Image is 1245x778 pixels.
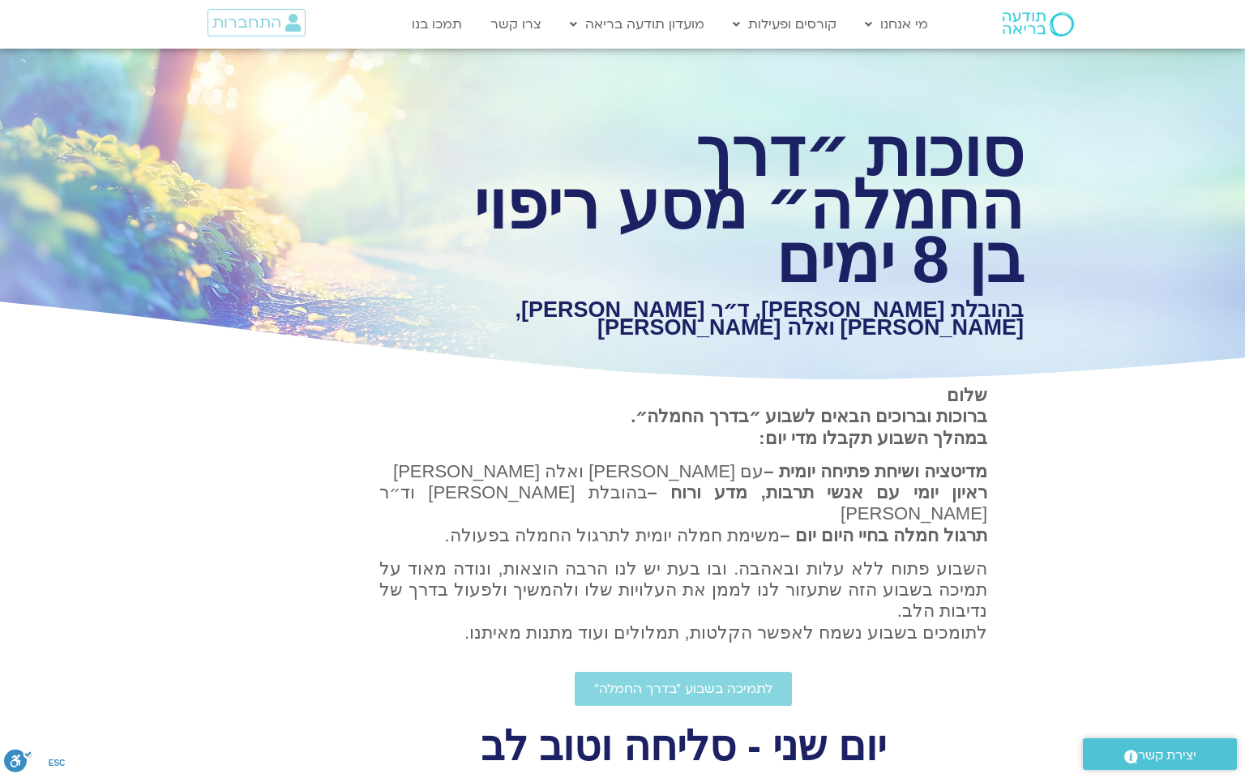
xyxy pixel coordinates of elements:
a: התחברות [207,9,306,36]
span: לתמיכה בשבוע ״בדרך החמלה״ [594,682,772,696]
strong: מדיטציה ושיחת פתיחה יומית – [764,461,987,481]
b: ראיון יומי עם אנשי תרבות, מדע ורוח – [648,482,987,502]
p: עם [PERSON_NAME] ואלה [PERSON_NAME] בהובלת [PERSON_NAME] וד״ר [PERSON_NAME] משימת חמלה יומית לתרג... [379,461,987,547]
p: השבוע פתוח ללא עלות ובאהבה. ובו בעת יש לנו הרבה הוצאות, ונודה מאוד על תמיכה בשבוע הזה שתעזור לנו ... [379,558,987,644]
strong: ברוכות וברוכים הבאים לשבוע ״בדרך החמלה״. במהלך השבוע תקבלו מדי יום: [631,406,987,447]
a: תמכו בנו [404,9,470,40]
h2: יום שני - סליחה וטוב לב [379,730,987,763]
img: תודעה בריאה [1003,12,1074,36]
span: יצירת קשר [1138,745,1196,767]
a: קורסים ופעילות [725,9,845,40]
a: לתמיכה בשבוע ״בדרך החמלה״ [575,672,792,706]
h1: סוכות ״דרך החמלה״ מסע ריפוי בן 8 ימים [462,126,1024,286]
a: מועדון תודעה בריאה [562,9,712,40]
a: צרו קשר [482,9,550,40]
a: מי אנחנו [857,9,936,40]
strong: שלום [947,385,987,405]
b: תרגול חמלה בחיי היום יום – [780,525,987,545]
span: התחברות [212,14,281,32]
h1: בהובלת [PERSON_NAME], ד״ר [PERSON_NAME], [PERSON_NAME] ואלה [PERSON_NAME] [462,301,1024,336]
a: יצירת קשר [1083,738,1237,770]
